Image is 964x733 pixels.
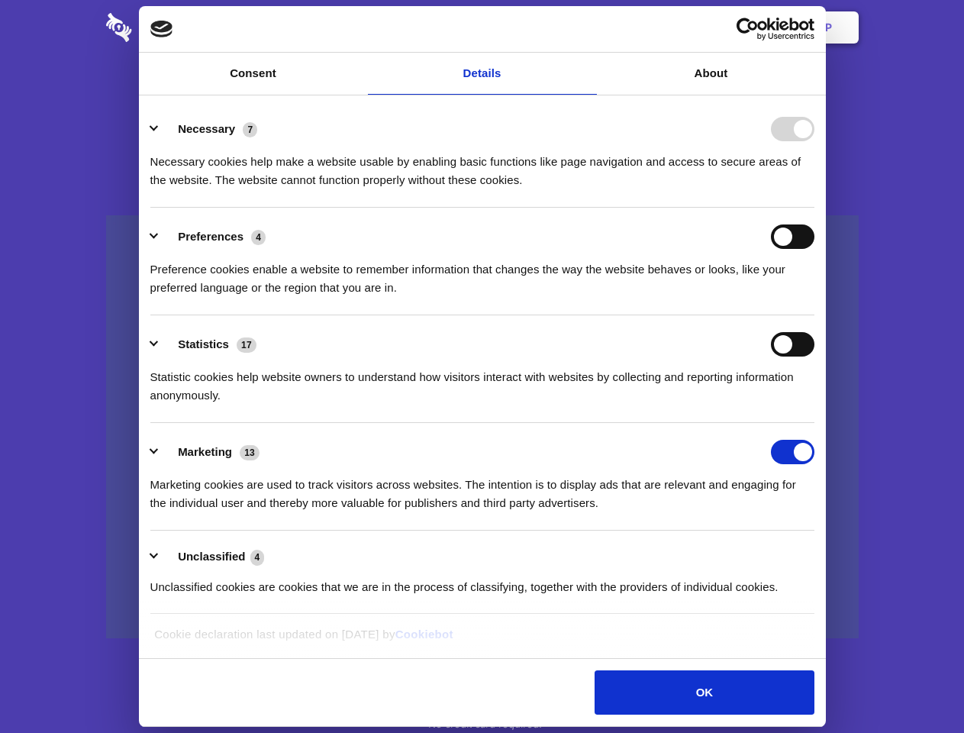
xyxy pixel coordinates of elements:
span: 4 [251,230,266,245]
button: Preferences (4) [150,224,276,249]
div: Statistic cookies help website owners to understand how visitors interact with websites by collec... [150,357,814,405]
img: logo-wordmark-white-trans-d4663122ce5f474addd5e946df7df03e33cb6a1c49d2221995e7729f52c070b2.svg [106,13,237,42]
iframe: Drift Widget Chat Controller [888,657,946,715]
a: Contact [619,4,689,51]
a: Cookiebot [395,628,453,641]
a: Wistia video thumbnail [106,215,859,639]
span: 7 [243,122,257,137]
label: Preferences [178,230,243,243]
label: Marketing [178,445,232,458]
label: Necessary [178,122,235,135]
div: Preference cookies enable a website to remember information that changes the way the website beha... [150,249,814,297]
div: Marketing cookies are used to track visitors across websites. The intention is to display ads tha... [150,464,814,512]
label: Statistics [178,337,229,350]
div: Necessary cookies help make a website usable by enabling basic functions like page navigation and... [150,141,814,189]
h4: Auto-redaction of sensitive data, encrypted data sharing and self-destructing private chats. Shar... [106,139,859,189]
span: 13 [240,445,260,460]
button: OK [595,670,814,715]
button: Statistics (17) [150,332,266,357]
a: Details [368,53,597,95]
button: Marketing (13) [150,440,269,464]
div: Unclassified cookies are cookies that we are in the process of classifying, together with the pro... [150,567,814,596]
a: Pricing [448,4,514,51]
a: Login [692,4,759,51]
a: About [597,53,826,95]
div: Cookie declaration last updated on [DATE] by [143,625,821,655]
h1: Eliminate Slack Data Loss. [106,69,859,124]
span: 4 [250,550,265,565]
button: Unclassified (4) [150,547,274,567]
a: Consent [139,53,368,95]
a: Usercentrics Cookiebot - opens in a new window [681,18,814,40]
button: Necessary (7) [150,117,267,141]
img: logo [150,21,173,37]
span: 17 [237,337,256,353]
